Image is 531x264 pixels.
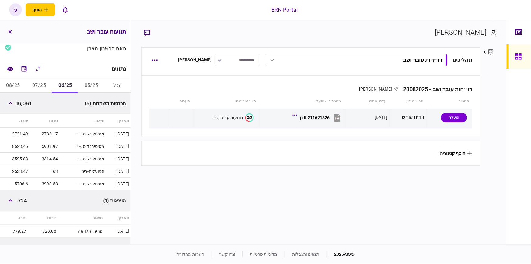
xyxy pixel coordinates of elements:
[9,3,22,16] button: ע
[103,197,126,204] span: הוצאות (1)
[213,115,243,120] div: תנועות עובר ושב
[5,63,16,74] a: השוואה למסמך
[327,251,355,258] div: © 2025 AIO
[68,46,126,51] div: האם החשבון מאוזן
[104,225,131,237] td: [DATE]
[106,153,131,165] td: [DATE]
[440,151,472,156] button: הוסף קטגוריה
[344,95,390,109] th: עדכון אחרון
[104,211,131,225] th: תאריך
[58,211,104,225] th: תיאור
[30,128,60,140] td: 2788.17
[28,225,58,237] td: -723.08
[441,113,467,122] div: הועלה
[271,6,298,14] div: ERN Portal
[106,140,131,153] td: [DATE]
[19,63,30,74] button: מחשבון
[30,165,60,178] td: 63
[170,95,193,109] th: הערות
[435,27,486,37] div: [PERSON_NAME]
[294,111,342,124] button: 211621826.pdf
[213,113,254,122] button: 2/3תנועות עובר ושב
[259,95,344,109] th: מסמכים שהועלו
[85,100,126,107] span: הכנסות משתנות (5)
[265,54,448,66] button: דו״חות עובר ושב
[30,140,60,153] td: 5901.97
[30,114,60,128] th: סכום
[58,225,104,237] td: פרעון הלוואה
[193,95,259,109] th: סיווג אוטומטי
[59,153,106,165] td: מסיטיבנק ס .- י
[59,178,106,190] td: מסיטיבנק ס .- י
[78,78,104,93] button: 05/25
[106,178,131,190] td: [DATE]
[59,114,106,128] th: תיאור
[375,114,387,120] div: [DATE]
[178,57,211,63] div: [PERSON_NAME]
[52,78,79,93] button: 06/25
[16,244,30,252] span: -7,198
[26,78,52,93] button: 07/25
[16,197,27,204] span: -724
[16,100,31,107] span: 16,061
[59,140,106,153] td: מסיטיבנק ס .- י
[77,244,126,252] span: חיוב כרטיס אשראי (41)
[176,252,204,257] a: הערות מהדורה
[104,78,131,93] button: הכל
[250,252,277,257] a: מדיניות פרטיות
[28,211,58,225] th: סכום
[359,87,392,91] span: [PERSON_NAME]
[300,115,330,120] div: 211621826.pdf
[26,3,55,16] button: פתח תפריט להוספת לקוח
[390,95,427,109] th: פריט מידע
[452,56,472,64] div: תהליכים
[33,63,44,74] button: הרחב\כווץ הכל
[106,128,131,140] td: [DATE]
[106,165,131,178] td: [DATE]
[399,86,472,92] div: דו״חות עובר ושב - 20082025
[392,111,424,124] div: דו״ח עו״ש
[59,165,106,178] td: הפועלים-ביט
[30,178,60,190] td: 3993.58
[219,252,235,257] a: צרו קשר
[427,95,472,109] th: סטטוס
[403,57,442,63] div: דו״חות עובר ושב
[59,3,72,16] button: פתח רשימת התראות
[247,116,252,120] text: 2/3
[59,128,106,140] td: מסיטיבנק ס .- י
[87,29,126,34] h3: תנועות עובר ושב
[111,66,126,72] div: נתונים
[106,114,131,128] th: תאריך
[292,252,319,257] a: תנאים והגבלות
[30,153,60,165] td: 3314.54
